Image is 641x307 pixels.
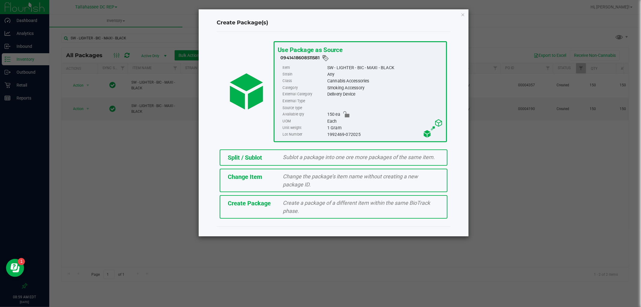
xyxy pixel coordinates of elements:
[282,131,326,138] label: Lot Number
[282,111,326,118] label: Available qty
[327,124,443,131] div: 1 Gram
[282,105,326,111] label: Source type
[327,131,443,138] div: 1992469-072025
[282,91,326,98] label: External Category
[283,200,430,214] span: Create a package of a different item within the same BioTrack phase.
[280,54,443,62] div: 0941418608511581
[228,200,271,207] span: Create Package
[327,84,443,91] div: Smoking Accessory
[217,19,450,27] h4: Create Package(s)
[327,118,443,124] div: Each
[283,154,435,160] span: Sublot a package into one ore more packages of the same item.
[228,154,262,161] span: Split / Sublot
[282,118,326,124] label: UOM
[327,78,443,84] div: Cannabis Accessories
[228,173,262,180] span: Change Item
[327,111,340,118] span: 150 ea
[282,124,326,131] label: Unit weight
[6,259,24,277] iframe: Resource center
[278,46,343,54] span: Use Package as Source
[327,64,443,71] div: SW - LIGHTER - BIC - MAXI - BLACK
[283,173,418,188] span: Change the package’s item name without creating a new package ID.
[282,84,326,91] label: Category
[327,71,443,78] div: Any
[327,91,443,98] div: Delivery Device
[282,78,326,84] label: Class
[18,258,25,265] iframe: Resource center unread badge
[282,98,326,104] label: External Type
[282,71,326,78] label: Strain
[282,64,326,71] label: Item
